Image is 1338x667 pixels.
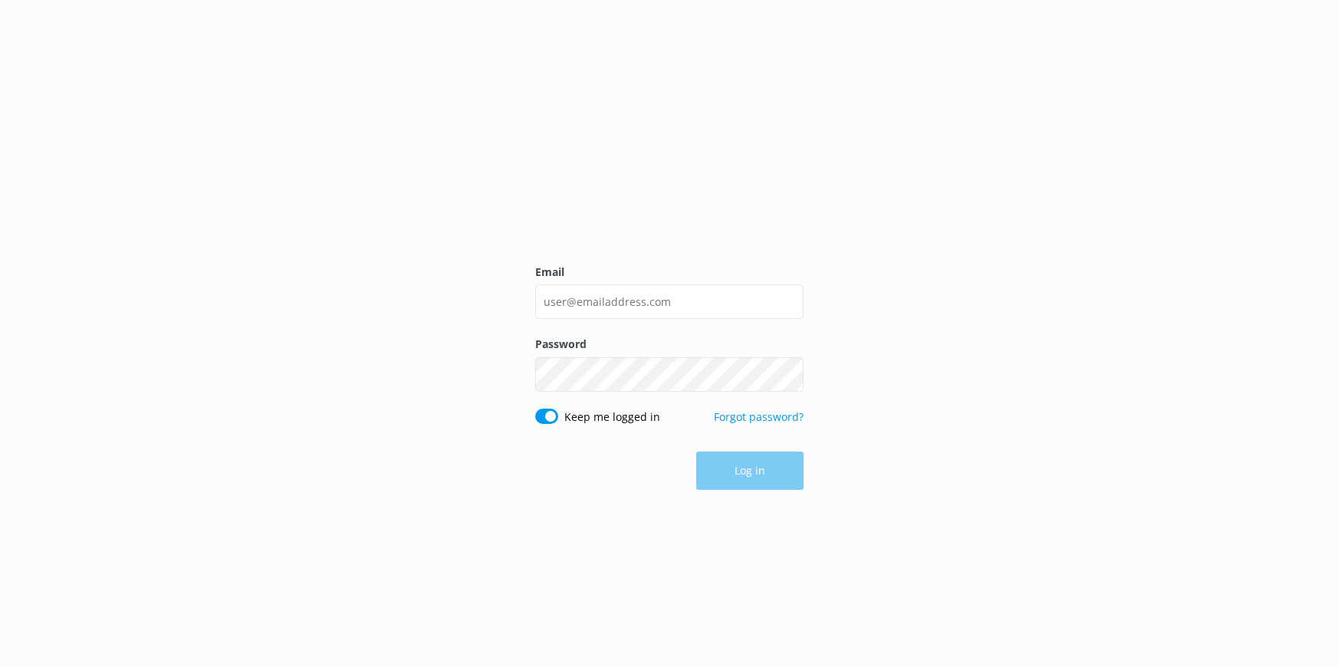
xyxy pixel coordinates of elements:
[535,264,804,281] label: Email
[564,409,660,426] label: Keep me logged in
[535,284,804,319] input: user@emailaddress.com
[535,336,804,353] label: Password
[714,409,804,424] a: Forgot password?
[773,359,804,389] button: Show password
